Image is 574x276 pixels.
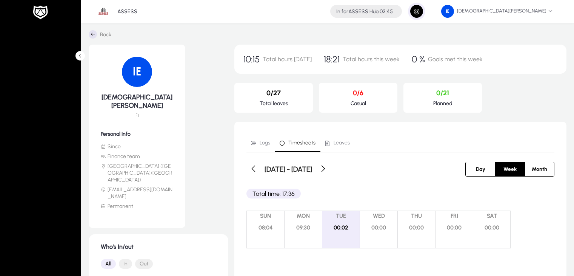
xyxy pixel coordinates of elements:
[471,162,490,176] span: Day
[285,221,322,234] span: 09:30
[527,162,552,176] span: Month
[379,8,380,15] span: :
[117,8,137,15] p: ASSESS
[525,162,554,176] button: Month
[343,56,400,63] span: Total hours this week
[428,56,483,63] span: Goals met this week
[496,162,525,176] button: Week
[101,131,173,137] h6: Personal Info
[101,256,216,271] mat-button-toggle-group: Font Style
[96,4,111,19] img: 1.png
[263,56,312,63] span: Total hours [DATE]
[101,153,173,160] li: Finance team
[436,211,473,221] span: FRI
[473,221,510,234] span: 00:00
[246,134,275,152] a: Logs
[360,221,397,234] span: 00:00
[101,259,116,269] button: All
[398,211,435,221] span: THU
[322,221,360,234] span: 00:02
[499,162,521,176] span: Week
[441,5,454,18] img: 104.png
[119,259,132,269] button: In
[334,140,350,146] span: Leaves
[240,100,307,107] p: Total leaves
[265,165,312,174] h3: [DATE] - [DATE]
[336,8,393,15] h4: ASSESS Hub
[380,8,393,15] span: 02:45
[441,5,553,18] span: [DEMOGRAPHIC_DATA][PERSON_NAME]
[101,143,173,150] li: Since
[288,140,315,146] span: Timesheets
[409,100,476,107] p: Planned
[336,8,348,15] span: In for
[101,203,173,210] li: Permanent
[409,89,476,97] p: 0/21
[398,221,435,234] span: 00:00
[101,93,173,110] h5: [DEMOGRAPHIC_DATA][PERSON_NAME]
[412,54,425,65] span: 0 %
[325,89,391,97] p: 0/6
[135,259,153,269] button: Out
[466,162,495,176] button: Day
[243,54,260,65] span: 10:15
[89,30,111,39] a: Back
[247,211,284,221] span: SUN
[324,54,340,65] span: 18:21
[247,221,284,234] span: 08:04
[436,221,473,234] span: 00:00
[240,89,307,97] p: 0/27
[246,189,301,198] p: Total time: 17:36
[260,140,270,146] span: Logs
[322,211,360,221] span: TUE
[101,243,216,250] h1: Who's In/out
[435,5,559,18] button: [DEMOGRAPHIC_DATA][PERSON_NAME]
[31,5,50,20] img: white-logo.png
[320,134,355,152] a: Leaves
[122,57,152,87] img: 104.png
[325,100,391,107] p: Casual
[285,211,322,221] span: MON
[473,211,510,221] span: SAT
[275,134,320,152] a: Timesheets
[101,163,173,183] li: [GEOGRAPHIC_DATA] ([GEOGRAPHIC_DATA]/[GEOGRAPHIC_DATA])
[101,186,173,200] li: [EMAIL_ADDRESS][DOMAIN_NAME]
[360,211,397,221] span: WED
